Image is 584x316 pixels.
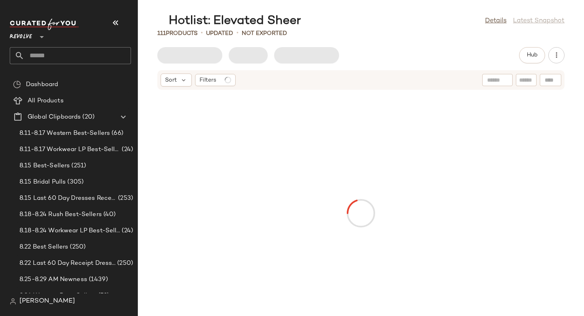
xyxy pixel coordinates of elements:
a: Details [485,16,507,26]
span: Sort [165,76,177,84]
span: (40) [102,210,116,219]
span: 8.22 Best Sellers [19,242,68,252]
span: • [201,28,203,38]
span: 8.18-8.24 Rush Best-Sellers [19,210,102,219]
img: svg%3e [13,80,21,89]
span: 8.25-8.29 AM Newness [19,275,87,284]
span: 8.18-8.24 Workwear LP Best-Sellers [19,226,120,236]
button: Hub [519,47,545,63]
span: 8.11-8.17 Western Best-Sellers [19,129,110,138]
p: updated [206,29,233,38]
span: Revolve [10,28,32,42]
span: (20) [81,113,94,122]
div: Products [157,29,198,38]
div: Hotlist: Elevated Sheer [157,13,301,29]
span: (253) [116,194,133,203]
span: • [236,28,238,38]
span: 111 [157,30,166,37]
span: 8.15 Last 60 Day Dresses Receipt [19,194,116,203]
span: (52) [97,291,109,301]
span: (1439) [87,275,108,284]
span: [PERSON_NAME] [19,297,75,306]
span: 8.26 Western Best-Sellers [19,291,97,301]
span: (24) [120,226,133,236]
span: Global Clipboards [28,113,81,122]
span: 8.15 Bridal Pulls [19,177,66,187]
span: (251) [70,161,86,171]
span: (305) [66,177,84,187]
span: 8.11-8.17 Workwear LP Best-Sellers [19,145,120,154]
span: (24) [120,145,133,154]
span: Hub [526,52,538,58]
span: Filters [200,76,216,84]
p: Not Exported [242,29,287,38]
img: cfy_white_logo.C9jOOHJF.svg [10,19,79,30]
span: (66) [110,129,123,138]
span: All Products [28,96,64,106]
span: 8.22 Last 60 Day Receipt Dresses [19,259,116,268]
span: 8.15 Best-Sellers [19,161,70,171]
span: Dashboard [26,80,58,89]
img: svg%3e [10,298,16,305]
span: (250) [68,242,86,252]
span: (250) [116,259,133,268]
